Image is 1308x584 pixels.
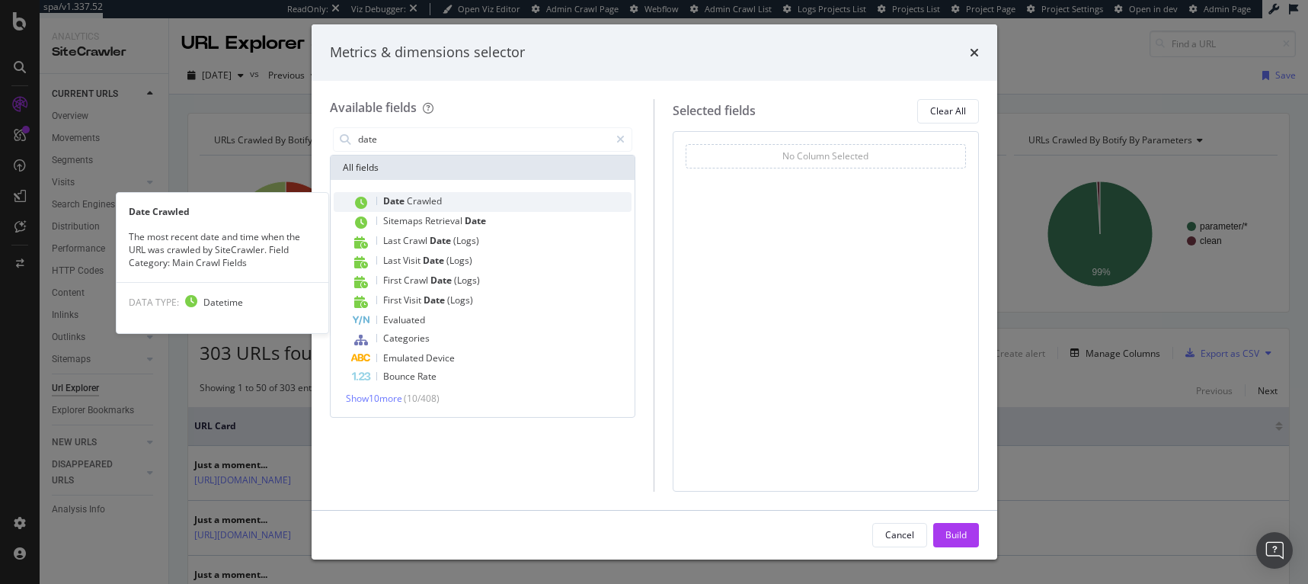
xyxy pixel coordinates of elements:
[430,234,453,247] span: Date
[417,370,437,383] span: Rate
[673,102,756,120] div: Selected fields
[383,234,403,247] span: Last
[383,274,404,287] span: First
[404,294,424,306] span: Visit
[447,294,473,306] span: (Logs)
[885,528,914,541] div: Cancel
[403,234,430,247] span: Crawl
[424,294,447,306] span: Date
[383,313,425,326] span: Evaluated
[945,528,967,541] div: Build
[383,214,425,227] span: Sitemaps
[465,214,486,227] span: Date
[425,214,465,227] span: Retrieval
[383,294,404,306] span: First
[383,332,430,345] span: Categories
[1256,532,1293,569] div: Open Intercom Messenger
[330,43,525,63] div: Metrics & dimensions selector
[423,254,446,267] span: Date
[872,523,927,547] button: Cancel
[426,351,455,364] span: Device
[331,156,635,180] div: All fields
[970,43,979,63] div: times
[930,104,966,117] div: Clear All
[446,254,472,267] span: (Logs)
[404,274,430,287] span: Crawl
[357,128,610,151] input: Search by field name
[404,392,440,405] span: ( 10 / 408 )
[117,205,328,218] div: Date Crawled
[453,234,479,247] span: (Logs)
[383,194,407,207] span: Date
[117,230,328,269] div: The most recent date and time when the URL was crawled by SiteCrawler. Field Category: Main Crawl...
[383,254,403,267] span: Last
[917,99,979,124] button: Clear All
[330,99,417,116] div: Available fields
[383,351,426,364] span: Emulated
[933,523,979,547] button: Build
[312,24,997,560] div: modal
[407,194,442,207] span: Crawled
[782,149,868,162] div: No Column Selected
[346,392,402,405] span: Show 10 more
[403,254,423,267] span: Visit
[430,274,454,287] span: Date
[454,274,480,287] span: (Logs)
[383,370,417,383] span: Bounce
